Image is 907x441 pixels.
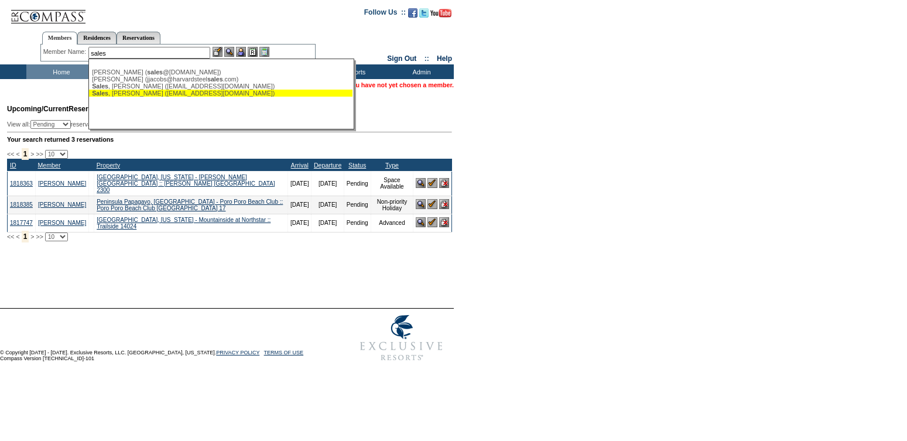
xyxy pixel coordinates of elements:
[427,199,437,209] img: Confirm Reservation
[312,214,344,232] td: [DATE]
[349,309,454,367] img: Exclusive Resorts
[314,162,341,169] a: Departure
[16,233,19,240] span: <
[416,178,426,188] img: View Reservation
[92,83,350,90] div: , [PERSON_NAME] ([EMAIL_ADDRESS][DOMAIN_NAME])
[248,47,258,57] img: Reservations
[385,162,399,169] a: Type
[439,199,449,209] img: Cancel Reservation
[10,162,16,169] a: ID
[92,83,108,90] span: Sales
[38,180,86,187] a: [PERSON_NAME]
[7,120,297,129] div: View all: reservations owned by:
[92,90,108,97] span: Sales
[26,64,94,79] td: Home
[97,199,283,211] a: Peninsula Papagayo, [GEOGRAPHIC_DATA] - Poro Poro Beach Club :: Poro Poro Beach Club [GEOGRAPHIC_...
[408,8,417,18] img: Become our fan on Facebook
[344,196,371,214] td: Pending
[386,64,454,79] td: Admin
[287,214,311,232] td: [DATE]
[236,47,246,57] img: Impersonate
[92,90,350,97] div: , [PERSON_NAME] ([EMAIL_ADDRESS][DOMAIN_NAME])
[259,47,269,57] img: b_calculator.gif
[419,8,429,18] img: Follow us on Twitter
[344,171,371,196] td: Pending
[213,47,223,57] img: b_edit.gif
[43,47,88,57] div: Member Name:
[92,69,350,76] div: [PERSON_NAME] ( @[DOMAIN_NAME])
[416,199,426,209] img: View Reservation
[22,231,29,242] span: 1
[439,217,449,227] img: Cancel Reservation
[77,32,117,44] a: Residences
[38,220,86,226] a: [PERSON_NAME]
[416,217,426,227] img: View Reservation
[30,233,34,240] span: >
[97,174,275,193] a: [GEOGRAPHIC_DATA], [US_STATE] - [PERSON_NAME][GEOGRAPHIC_DATA] :: [PERSON_NAME] [GEOGRAPHIC_DATA]...
[10,201,33,208] a: 1818385
[10,220,33,226] a: 1817747
[387,54,416,63] a: Sign Out
[371,171,413,196] td: Space Available
[7,105,69,113] span: Upcoming/Current
[92,76,350,83] div: [PERSON_NAME] (jjacobs@harvardsteel .com)
[427,217,437,227] img: Confirm Reservation
[97,217,271,230] a: [GEOGRAPHIC_DATA], [US_STATE] - Mountainside at Northstar :: Trailside 14024
[419,12,429,19] a: Follow us on Twitter
[312,171,344,196] td: [DATE]
[427,178,437,188] img: Confirm Reservation
[7,136,452,143] div: Your search returned 3 reservations
[371,196,413,214] td: Non-priority Holiday
[16,151,19,158] span: <
[30,151,34,158] span: >
[287,171,311,196] td: [DATE]
[291,162,309,169] a: Arrival
[364,7,406,21] td: Follow Us ::
[371,214,413,232] td: Advanced
[287,196,311,214] td: [DATE]
[36,233,43,240] span: >>
[348,162,366,169] a: Status
[7,151,14,158] span: <<
[42,32,78,45] a: Members
[408,12,417,19] a: Become our fan on Facebook
[36,151,43,158] span: >>
[224,47,234,57] img: View
[7,105,113,113] span: Reservations
[216,350,259,355] a: PRIVACY POLICY
[430,9,451,18] img: Subscribe to our YouTube Channel
[425,54,429,63] span: ::
[147,69,163,76] span: sales
[312,196,344,214] td: [DATE]
[264,350,304,355] a: TERMS OF USE
[348,81,454,88] span: You have not yet chosen a member.
[7,233,14,240] span: <<
[117,32,160,44] a: Reservations
[37,162,60,169] a: Member
[38,201,86,208] a: [PERSON_NAME]
[10,180,33,187] a: 1818363
[430,12,451,19] a: Subscribe to our YouTube Channel
[439,178,449,188] img: Cancel Reservation
[97,162,120,169] a: Property
[437,54,452,63] a: Help
[207,76,223,83] span: sales
[344,214,371,232] td: Pending
[22,148,29,160] span: 1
